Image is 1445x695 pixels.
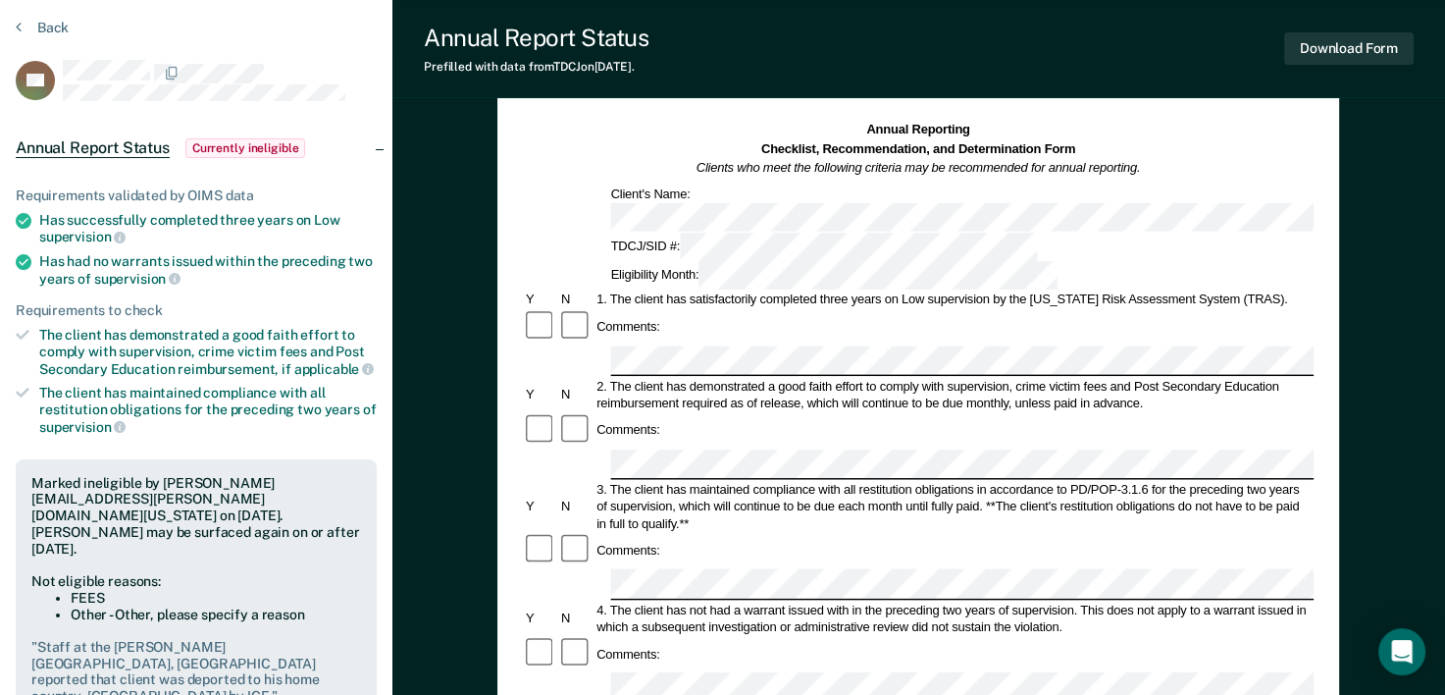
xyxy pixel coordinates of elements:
[39,229,126,244] span: supervision
[523,498,558,514] div: Y
[523,610,558,626] div: Y
[523,292,558,308] div: Y
[16,187,377,204] div: Requirements validated by OIMS data
[558,610,593,626] div: N
[867,123,970,136] strong: Annual Reporting
[594,422,663,439] div: Comments:
[594,318,663,335] div: Comments:
[594,601,1315,635] div: 4. The client has not had a warrant issued with in the preceding two years of supervision. This d...
[16,138,170,158] span: Annual Report Status
[31,573,361,590] div: Not eligible reasons:
[1378,628,1425,675] div: Open Intercom Messenger
[594,292,1315,308] div: 1. The client has satisfactorily completed three years on Low supervision by the [US_STATE] Risk ...
[16,19,69,36] button: Back
[71,590,361,607] li: FEES
[185,138,306,158] span: Currently ineligible
[761,141,1075,155] strong: Checklist, Recommendation, and Determination Form
[39,212,377,245] div: Has successfully completed three years on Low
[608,261,1060,290] div: Eligibility Month:
[16,302,377,319] div: Requirements to check
[31,475,361,558] div: Marked ineligible by [PERSON_NAME][EMAIL_ADDRESS][PERSON_NAME][DOMAIN_NAME][US_STATE] on [DATE]. ...
[558,292,593,308] div: N
[39,327,377,377] div: The client has demonstrated a good faith effort to comply with supervision, crime victim fees and...
[94,271,181,287] span: supervision
[1284,32,1414,65] button: Download Form
[424,60,648,74] div: Prefilled with data from TDCJ on [DATE] .
[39,385,377,435] div: The client has maintained compliance with all restitution obligations for the preceding two years of
[39,253,377,287] div: Has had no warrants issued within the preceding two years of
[558,498,593,514] div: N
[558,386,593,402] div: N
[424,24,648,52] div: Annual Report Status
[294,361,374,377] span: applicable
[608,233,1041,261] div: TDCJ/SID #:
[594,542,663,559] div: Comments:
[523,386,558,402] div: Y
[594,481,1315,532] div: 3. The client has maintained compliance with all restitution obligations in accordance to PD/POP-...
[697,161,1141,175] em: Clients who meet the following criteria may be recommended for annual reporting.
[594,646,663,663] div: Comments:
[71,607,361,623] li: Other - Other, please specify a reason
[594,378,1315,412] div: 2. The client has demonstrated a good faith effort to comply with supervision, crime victim fees ...
[39,419,126,435] span: supervision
